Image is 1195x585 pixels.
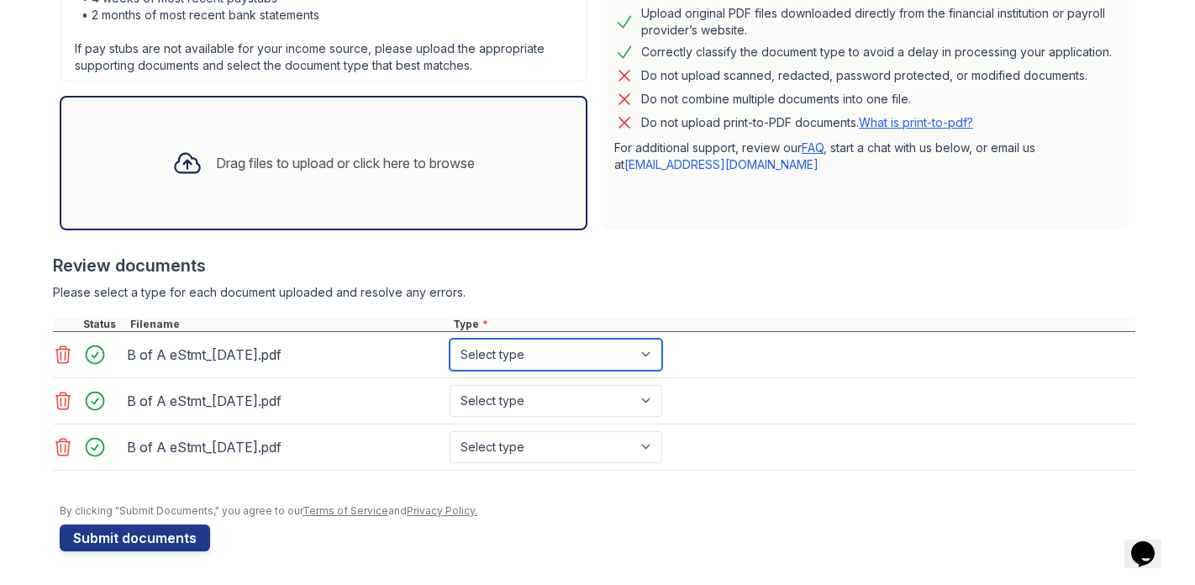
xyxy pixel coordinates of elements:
a: FAQ [802,140,824,155]
div: Review documents [53,254,1135,277]
button: Submit documents [60,524,210,551]
div: Do not combine multiple documents into one file. [641,89,911,109]
iframe: chat widget [1124,518,1178,568]
div: Filename [127,318,450,331]
a: What is print-to-pdf? [859,115,973,129]
div: Correctly classify the document type to avoid a delay in processing your application. [641,42,1112,62]
div: Upload original PDF files downloaded directly from the financial institution or payroll provider’... [641,5,1115,39]
p: Do not upload print-to-PDF documents. [641,114,973,131]
div: Drag files to upload or click here to browse [216,153,475,173]
div: Do not upload scanned, redacted, password protected, or modified documents. [641,66,1087,86]
a: Terms of Service [303,504,388,517]
div: By clicking "Submit Documents," you agree to our and [60,504,1135,518]
div: B of A eStmt_[DATE].pdf [127,387,443,414]
a: Privacy Policy. [407,504,477,517]
div: Type [450,318,1135,331]
div: Please select a type for each document uploaded and resolve any errors. [53,284,1135,301]
p: For additional support, review our , start a chat with us below, or email us at [614,140,1115,173]
div: B of A eStmt_[DATE].pdf [127,434,443,461]
div: B of A eStmt_[DATE].pdf [127,341,443,368]
div: Status [80,318,127,331]
a: [EMAIL_ADDRESS][DOMAIN_NAME] [624,157,819,171]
